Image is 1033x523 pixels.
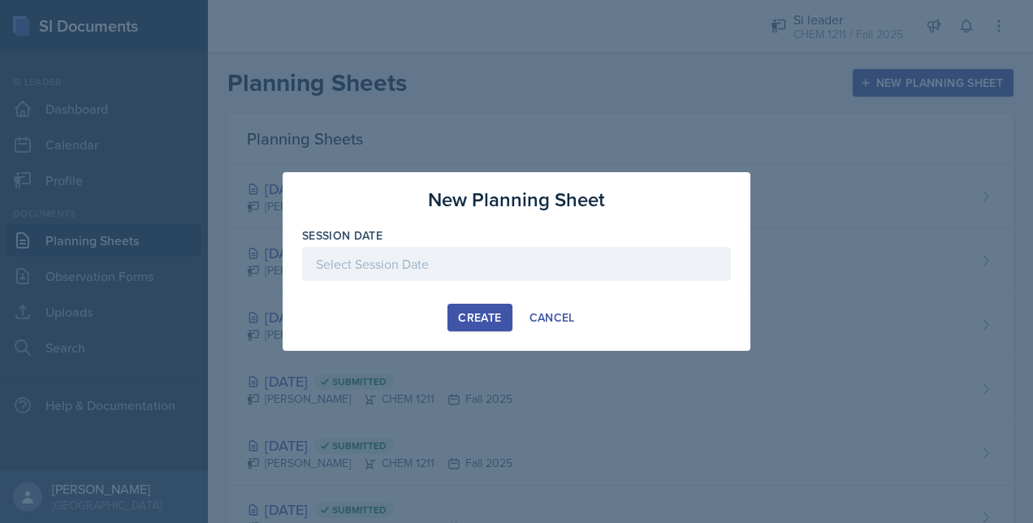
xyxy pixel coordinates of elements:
div: Create [458,311,501,324]
button: Create [447,304,512,331]
div: Cancel [529,311,575,324]
h3: New Planning Sheet [428,185,605,214]
label: Session Date [302,227,383,244]
button: Cancel [519,304,586,331]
